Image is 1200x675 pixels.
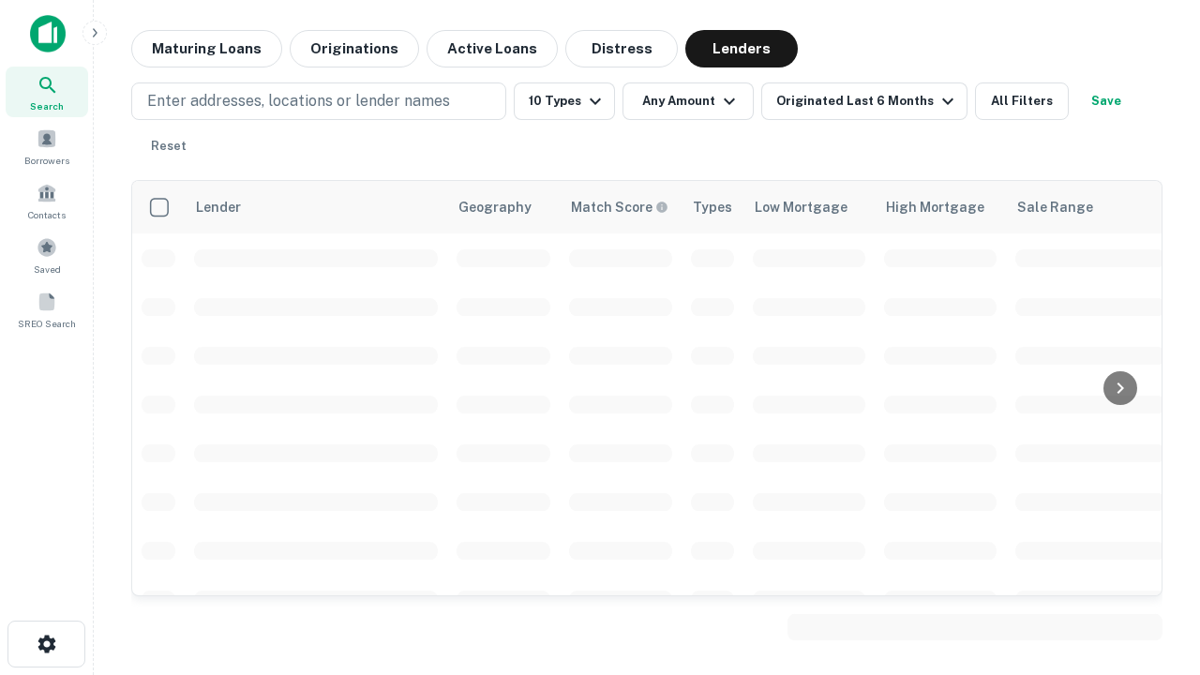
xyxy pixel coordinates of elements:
button: Distress [565,30,678,67]
div: Geography [458,196,532,218]
a: SREO Search [6,284,88,335]
button: All Filters [975,82,1069,120]
a: Borrowers [6,121,88,172]
button: Maturing Loans [131,30,282,67]
div: Capitalize uses an advanced AI algorithm to match your search with the best lender. The match sco... [571,197,668,217]
span: Borrowers [24,153,69,168]
button: 10 Types [514,82,615,120]
span: Contacts [28,207,66,222]
div: Types [693,196,732,218]
a: Saved [6,230,88,280]
th: Capitalize uses an advanced AI algorithm to match your search with the best lender. The match sco... [560,181,682,233]
span: Saved [34,262,61,277]
div: Low Mortgage [755,196,847,218]
button: Active Loans [427,30,558,67]
a: Search [6,67,88,117]
button: Reset [139,127,199,165]
th: High Mortgage [875,181,1006,233]
p: Enter addresses, locations or lender names [147,90,450,112]
div: Sale Range [1017,196,1093,218]
th: Types [682,181,743,233]
button: Lenders [685,30,798,67]
th: Lender [185,181,447,233]
button: Any Amount [622,82,754,120]
span: Search [30,98,64,113]
th: Sale Range [1006,181,1175,233]
button: Originations [290,30,419,67]
th: Low Mortgage [743,181,875,233]
h6: Match Score [571,197,665,217]
div: High Mortgage [886,196,984,218]
span: SREO Search [18,316,76,331]
button: Enter addresses, locations or lender names [131,82,506,120]
iframe: Chat Widget [1106,525,1200,615]
button: Originated Last 6 Months [761,82,967,120]
div: Originated Last 6 Months [776,90,959,112]
div: Lender [196,196,241,218]
th: Geography [447,181,560,233]
img: capitalize-icon.png [30,15,66,52]
button: Save your search to get updates of matches that match your search criteria. [1076,82,1136,120]
a: Contacts [6,175,88,226]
